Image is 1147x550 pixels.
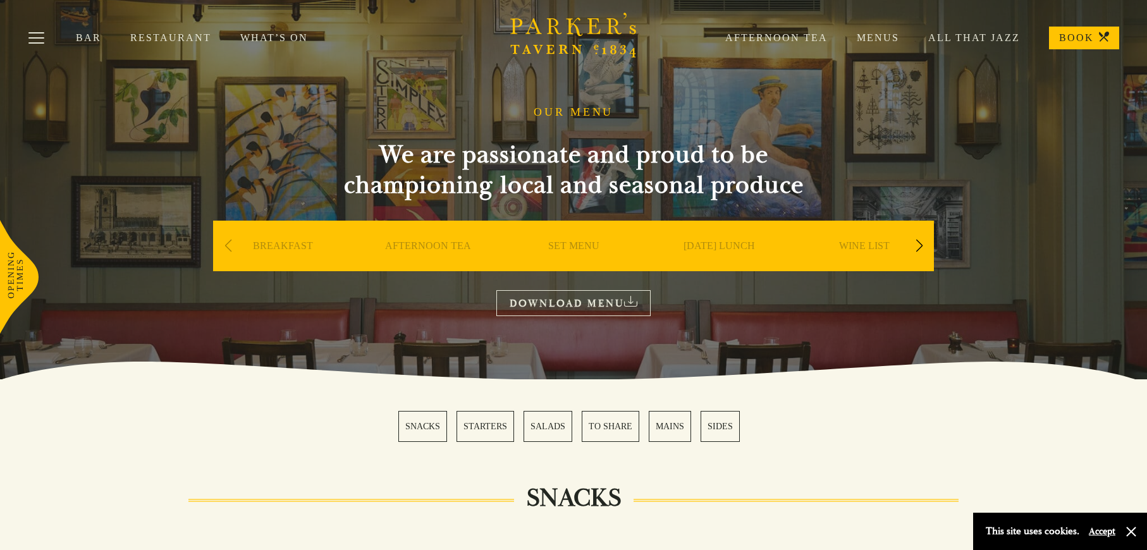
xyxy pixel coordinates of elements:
button: Close and accept [1125,525,1138,538]
div: 2 / 9 [359,221,498,309]
h1: OUR MENU [534,106,613,119]
a: 1 / 6 [398,411,447,442]
a: AFTERNOON TEA [385,240,471,290]
h2: SNACKS [514,483,634,513]
a: [DATE] LUNCH [684,240,755,290]
h2: We are passionate and proud to be championing local and seasonal produce [321,140,826,200]
a: BREAKFAST [253,240,313,290]
p: This site uses cookies. [986,522,1079,541]
div: 3 / 9 [504,221,643,309]
a: SET MENU [548,240,599,290]
a: WINE LIST [839,240,890,290]
a: 3 / 6 [524,411,572,442]
a: DOWNLOAD MENU [496,290,651,316]
div: 1 / 9 [213,221,352,309]
a: 4 / 6 [582,411,639,442]
a: 6 / 6 [701,411,740,442]
div: 4 / 9 [649,221,788,309]
div: Next slide [911,232,928,260]
a: 2 / 6 [457,411,514,442]
a: 5 / 6 [649,411,691,442]
button: Accept [1089,525,1115,537]
div: Previous slide [219,232,236,260]
div: 5 / 9 [795,221,934,309]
